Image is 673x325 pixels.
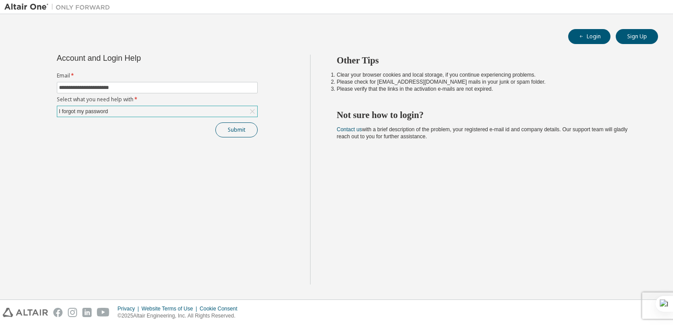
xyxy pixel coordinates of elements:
div: Account and Login Help [57,55,218,62]
img: instagram.svg [68,308,77,317]
div: Website Terms of Use [141,305,200,312]
div: I forgot my password [57,106,257,117]
img: altair_logo.svg [3,308,48,317]
h2: Other Tips [337,55,643,66]
h2: Not sure how to login? [337,109,643,121]
button: Submit [215,122,258,137]
div: I forgot my password [58,107,109,116]
img: linkedin.svg [82,308,92,317]
img: facebook.svg [53,308,63,317]
button: Sign Up [616,29,658,44]
li: Please check for [EMAIL_ADDRESS][DOMAIN_NAME] mails in your junk or spam folder. [337,78,643,85]
img: Altair One [4,3,115,11]
p: © 2025 Altair Engineering, Inc. All Rights Reserved. [118,312,243,320]
div: Privacy [118,305,141,312]
span: with a brief description of the problem, your registered e-mail id and company details. Our suppo... [337,126,628,140]
label: Email [57,72,258,79]
button: Login [568,29,610,44]
img: youtube.svg [97,308,110,317]
li: Please verify that the links in the activation e-mails are not expired. [337,85,643,92]
a: Contact us [337,126,362,133]
div: Cookie Consent [200,305,242,312]
label: Select what you need help with [57,96,258,103]
li: Clear your browser cookies and local storage, if you continue experiencing problems. [337,71,643,78]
